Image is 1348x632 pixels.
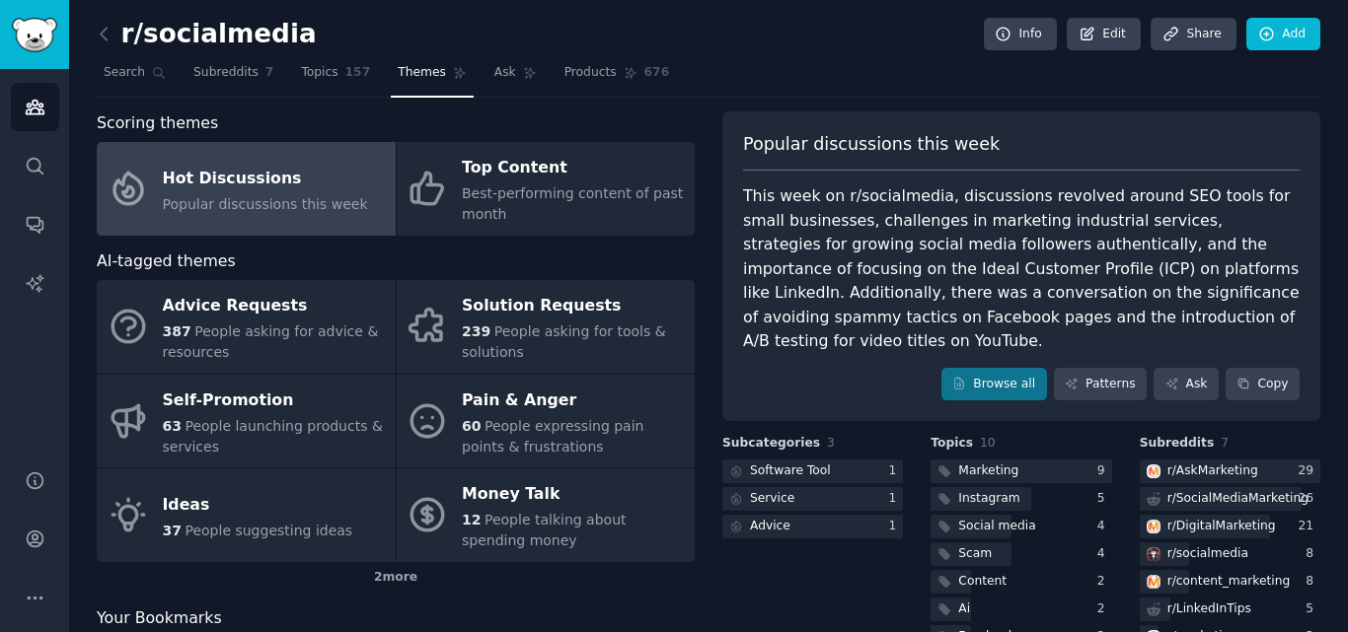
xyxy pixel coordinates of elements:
[1097,462,1112,480] div: 9
[193,64,259,82] span: Subreddits
[644,64,670,82] span: 676
[958,518,1035,535] div: Social media
[958,490,1019,508] div: Instagram
[265,64,274,82] span: 7
[1154,368,1219,401] a: Ask
[931,487,1111,512] a: Instagram5
[97,375,396,468] a: Self-Promotion63People launching products & services
[564,64,617,82] span: Products
[294,57,377,98] a: Topics157
[889,462,904,480] div: 1
[163,385,386,416] div: Self-Promotion
[391,57,474,98] a: Themes
[1167,545,1248,563] div: r/ socialmedia
[462,385,685,416] div: Pain & Anger
[980,436,996,450] span: 10
[97,249,236,274] span: AI-tagged themes
[958,462,1018,480] div: Marketing
[462,153,685,184] div: Top Content
[163,489,353,521] div: Ideas
[1221,436,1229,450] span: 7
[1306,600,1320,618] div: 5
[163,323,379,360] span: People asking for advice & resources
[462,418,643,455] span: People expressing pain points & frustrations
[984,18,1057,51] a: Info
[97,280,396,374] a: Advice Requests387People asking for advice & resources
[1147,464,1161,478] img: AskMarketing
[722,515,903,539] a: Advice1
[1097,490,1112,508] div: 5
[1167,490,1309,508] div: r/ SocialMediaMarketing
[1246,18,1320,51] a: Add
[1140,459,1320,484] a: AskMarketingr/AskMarketing29
[163,163,368,194] div: Hot Discussions
[1140,542,1320,567] a: socialmediar/socialmedia8
[397,375,696,468] a: Pain & Anger60People expressing pain points & frustrations
[931,435,973,453] span: Topics
[97,19,317,50] h2: r/socialmedia
[185,523,352,538] span: People suggesting ideas
[397,468,696,562] a: Money Talk12People talking about spending money
[163,418,383,455] span: People launching products & services
[397,142,696,236] a: Top ContentBest-performing content of past month
[1147,520,1161,533] img: DigitalMarketing
[743,184,1300,354] div: This week on r/socialmedia, discussions revolved around SEO tools for small businesses, challenge...
[97,57,173,98] a: Search
[722,487,903,512] a: Service1
[397,280,696,374] a: Solution Requests239People asking for tools & solutions
[1167,462,1258,480] div: r/ AskMarketing
[462,323,490,339] span: 239
[750,462,831,480] div: Software Tool
[1067,18,1141,51] a: Edit
[941,368,1047,401] a: Browse all
[1097,600,1112,618] div: 2
[1097,545,1112,563] div: 4
[97,562,695,594] div: 2 more
[187,57,280,98] a: Subreddits7
[1167,518,1276,535] div: r/ DigitalMarketing
[1140,487,1320,512] a: r/SocialMediaMarketing26
[1226,368,1300,401] button: Copy
[1140,570,1320,595] a: content_marketingr/content_marketing8
[462,185,683,222] span: Best-performing content of past month
[931,542,1111,567] a: Scam4
[163,323,191,339] span: 387
[1097,518,1112,535] div: 4
[1140,597,1320,622] a: r/LinkedInTips5
[558,57,676,98] a: Products676
[398,64,446,82] span: Themes
[1298,490,1320,508] div: 26
[1306,545,1320,563] div: 8
[722,435,820,453] span: Subcategories
[104,64,145,82] span: Search
[958,545,992,563] div: Scam
[931,570,1111,595] a: Content2
[1298,518,1320,535] div: 21
[97,142,396,236] a: Hot DiscussionsPopular discussions this week
[163,418,182,434] span: 63
[301,64,337,82] span: Topics
[1151,18,1236,51] a: Share
[931,459,1111,484] a: Marketing9
[750,518,790,535] div: Advice
[97,468,396,562] a: Ideas37People suggesting ideas
[931,515,1111,539] a: Social media4
[97,606,222,631] span: Your Bookmarks
[1140,515,1320,539] a: DigitalMarketingr/DigitalMarketing21
[163,196,368,212] span: Popular discussions this week
[494,64,516,82] span: Ask
[462,479,685,511] div: Money Talk
[931,597,1111,622] a: Ai2
[750,490,794,508] div: Service
[958,600,970,618] div: Ai
[462,418,481,434] span: 60
[97,111,218,136] span: Scoring themes
[462,512,481,527] span: 12
[462,323,666,360] span: People asking for tools & solutions
[163,523,182,538] span: 37
[345,64,371,82] span: 157
[1054,368,1147,401] a: Patterns
[1298,462,1320,480] div: 29
[163,291,386,322] div: Advice Requests
[889,518,904,535] div: 1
